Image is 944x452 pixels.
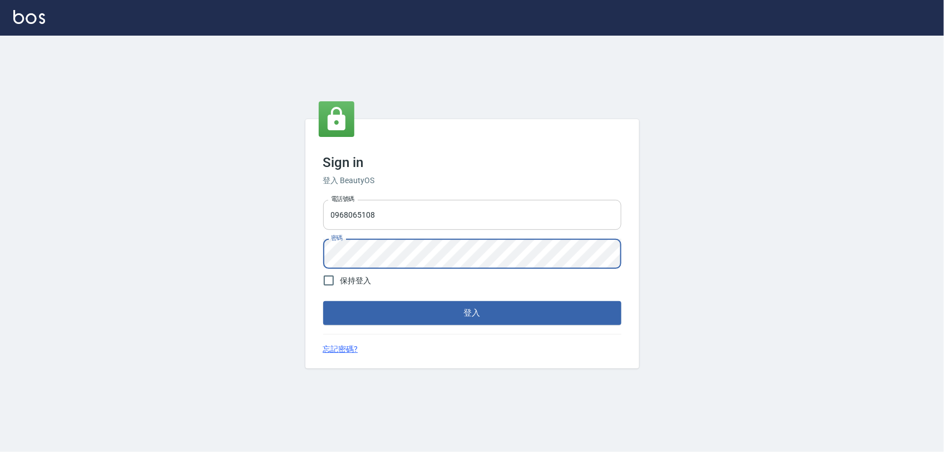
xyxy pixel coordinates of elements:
[13,10,45,24] img: Logo
[323,175,621,186] h6: 登入 BeautyOS
[323,301,621,325] button: 登入
[331,234,343,242] label: 密碼
[340,275,372,287] span: 保持登入
[323,343,358,355] a: 忘記密碼?
[323,155,621,170] h3: Sign in
[331,195,354,203] label: 電話號碼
